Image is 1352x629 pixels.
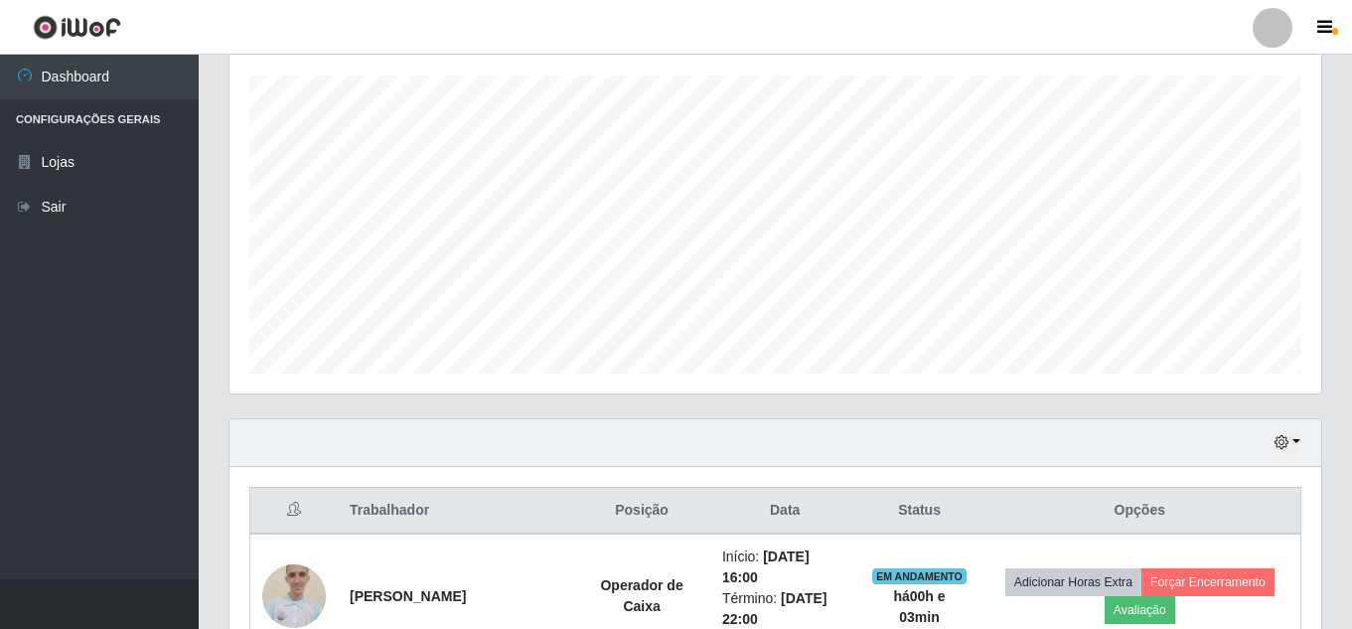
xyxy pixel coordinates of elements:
[979,488,1301,535] th: Opções
[573,488,710,535] th: Posição
[1105,596,1175,624] button: Avaliação
[710,488,860,535] th: Data
[1141,568,1275,596] button: Forçar Encerramento
[1005,568,1141,596] button: Adicionar Horas Extra
[893,588,945,625] strong: há 00 h e 03 min
[350,588,466,604] strong: [PERSON_NAME]
[722,549,810,585] time: [DATE] 16:00
[722,547,848,588] li: Início:
[859,488,978,535] th: Status
[600,577,682,614] strong: Operador de Caixa
[33,15,121,40] img: CoreUI Logo
[338,488,573,535] th: Trabalhador
[872,568,967,584] span: EM ANDAMENTO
